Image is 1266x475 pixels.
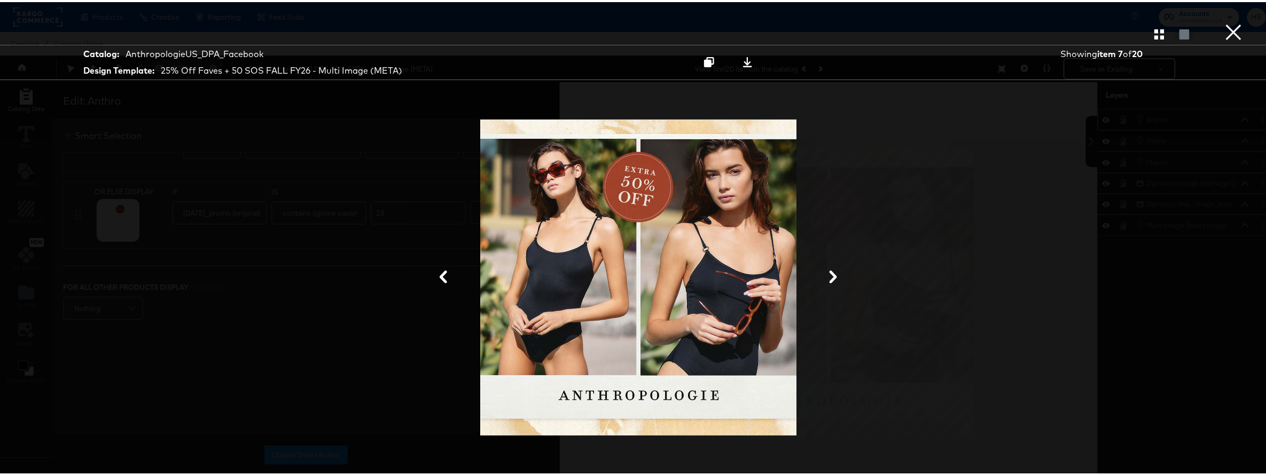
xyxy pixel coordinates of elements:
[1098,46,1123,57] strong: item 7
[126,46,263,58] div: AnthropologieUS_DPA_Facebook
[83,62,154,75] strong: Design Template:
[1132,46,1143,57] strong: 20
[161,62,402,75] div: 25% Off Faves + 50 SOS FALL FY26 - Multi Image (META)
[83,46,119,58] strong: Catalog:
[1061,46,1175,58] div: Showing of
